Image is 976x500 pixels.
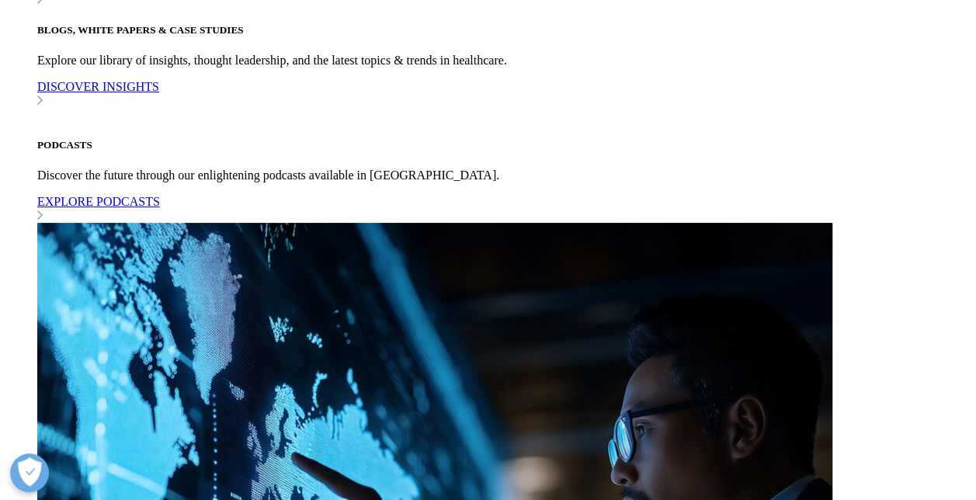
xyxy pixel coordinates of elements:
[37,139,970,151] h5: PODCASTS
[37,168,970,182] p: Discover the future through our enlightening podcasts available in [GEOGRAPHIC_DATA].
[37,80,970,108] a: DISCOVER INSIGHTS
[37,195,970,223] a: EXPLORE PODCASTS
[10,453,49,492] button: Open Preferences
[37,24,970,36] h5: BLOGS, WHITE PAPERS & CASE STUDIES
[37,54,970,68] p: Explore our library of insights, thought leadership, and the latest topics & trends in healthcare.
